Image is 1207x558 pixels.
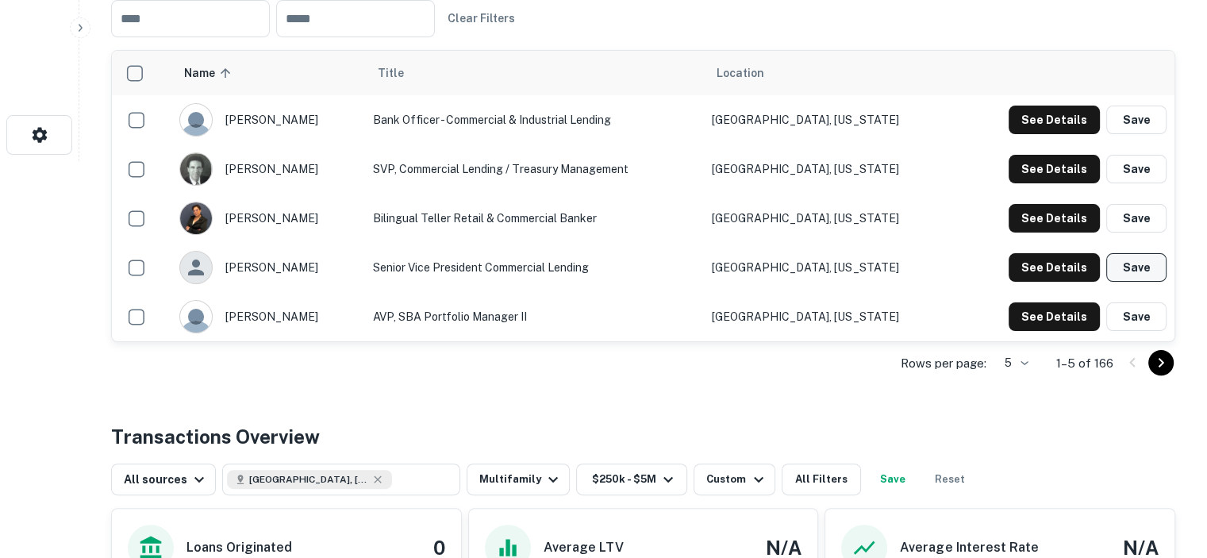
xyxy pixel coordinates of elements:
[111,464,216,495] button: All sources
[180,153,212,185] img: 1516365376025
[704,95,957,144] td: [GEOGRAPHIC_DATA], [US_STATE]
[694,464,775,495] button: Custom
[1056,354,1113,373] p: 1–5 of 166
[924,464,975,495] button: Reset
[1106,302,1167,331] button: Save
[111,422,320,451] h4: Transactions Overview
[993,352,1031,375] div: 5
[900,538,1038,557] h6: Average Interest Rate
[171,51,365,95] th: Name
[467,464,570,495] button: Multifamily
[179,103,357,137] div: [PERSON_NAME]
[365,144,705,194] td: SVP, Commercial Lending / Treasury Management
[1009,106,1100,134] button: See Details
[186,538,292,557] h6: Loans Originated
[704,243,957,292] td: [GEOGRAPHIC_DATA], [US_STATE]
[544,538,624,557] h6: Average LTV
[180,301,212,333] img: 9c8pery4andzj6ohjkjp54ma2
[112,51,1174,341] div: scrollable content
[179,251,357,284] div: [PERSON_NAME]
[1106,106,1167,134] button: Save
[365,194,705,243] td: Bilingual Teller Retail & Commercial Banker
[249,472,368,487] span: [GEOGRAPHIC_DATA], [GEOGRAPHIC_DATA], [GEOGRAPHIC_DATA]
[704,194,957,243] td: [GEOGRAPHIC_DATA], [US_STATE]
[365,292,705,341] td: AVP, SBA Portfolio Manager II
[180,104,212,136] img: 9c8pery4andzj6ohjkjp54ma2
[1009,204,1100,233] button: See Details
[867,464,918,495] button: Save your search to get updates of matches that match your search criteria.
[1106,204,1167,233] button: Save
[179,202,357,235] div: [PERSON_NAME]
[576,464,687,495] button: $250k - $5M
[378,63,425,83] span: Title
[124,470,209,489] div: All sources
[1106,253,1167,282] button: Save
[365,243,705,292] td: Senior Vice President Commercial Lending
[365,95,705,144] td: Bank Officer - Commercial & Industrial Lending
[901,354,986,373] p: Rows per page:
[441,4,521,33] button: Clear Filters
[1106,155,1167,183] button: Save
[1009,253,1100,282] button: See Details
[179,152,357,186] div: [PERSON_NAME]
[1009,155,1100,183] button: See Details
[782,464,861,495] button: All Filters
[184,63,236,83] span: Name
[365,51,705,95] th: Title
[1148,350,1174,375] button: Go to next page
[704,292,957,341] td: [GEOGRAPHIC_DATA], [US_STATE]
[180,202,212,234] img: 1667853436133
[717,63,764,83] span: Location
[179,300,357,333] div: [PERSON_NAME]
[704,51,957,95] th: Location
[706,470,767,489] div: Custom
[1009,302,1100,331] button: See Details
[1128,431,1207,507] iframe: Chat Widget
[704,144,957,194] td: [GEOGRAPHIC_DATA], [US_STATE]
